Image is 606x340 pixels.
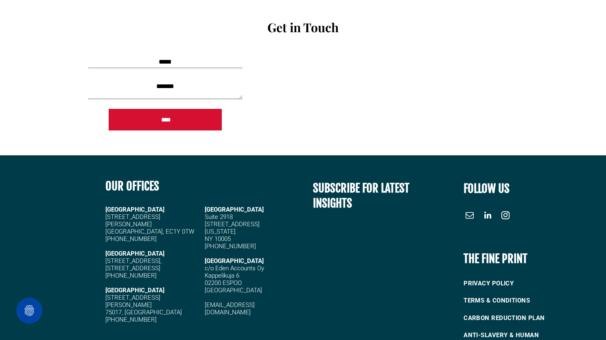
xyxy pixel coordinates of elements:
[555,14,590,26] a: CONTACT
[105,272,157,279] span: [PHONE_NUMBER]
[105,257,162,265] span: [STREET_ADDRESS],
[205,213,233,221] span: Suite 2918
[464,181,510,196] font: FOLLOW US
[379,14,431,26] a: WHAT WE DO
[105,206,164,213] strong: [GEOGRAPHIC_DATA]
[205,221,260,228] span: [STREET_ADDRESS]
[313,181,409,210] span: SUBSCRIBE FOR LATEST INSIGHTS
[521,14,555,26] a: INSIGHTS
[464,275,574,292] a: PRIVACY POLICY
[105,265,160,272] span: [STREET_ADDRESS]
[464,209,476,223] a: email
[430,14,473,26] a: MARKETS
[105,287,164,294] strong: [GEOGRAPHIC_DATA]
[105,294,160,309] span: [STREET_ADDRESS][PERSON_NAME]
[105,235,157,243] span: [PHONE_NUMBER]
[499,209,512,223] a: instagram
[205,206,264,213] span: [GEOGRAPHIC_DATA]
[18,11,94,35] img: Go to Homepage
[481,209,494,223] a: linkedin
[205,265,264,294] span: c/o Eden Accounts Oy Kappelikuja 6 02200 ESPOO [GEOGRAPHIC_DATA]
[105,179,159,193] b: OUR OFFICES
[205,301,255,316] a: [EMAIL_ADDRESS][DOMAIN_NAME]
[464,292,574,309] a: TERMS & CONDITIONS
[205,228,236,235] span: [US_STATE]
[105,213,194,235] span: [STREET_ADDRESS][PERSON_NAME] [GEOGRAPHIC_DATA], EC1Y 0TW
[105,309,182,316] span: 75017, [GEOGRAPHIC_DATA]
[205,243,256,250] span: [PHONE_NUMBER]
[205,235,231,243] span: NY 10005
[105,316,157,323] span: [PHONE_NUMBER]
[335,14,378,26] a: OUR PEOPLE
[464,309,574,327] a: CARBON REDUCTION PLAN
[105,250,164,257] strong: [GEOGRAPHIC_DATA]
[473,14,521,26] a: CASE STUDIES
[205,257,264,265] span: [GEOGRAPHIC_DATA]
[300,14,335,26] a: ABOUT
[464,252,527,266] b: THE FINE PRINT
